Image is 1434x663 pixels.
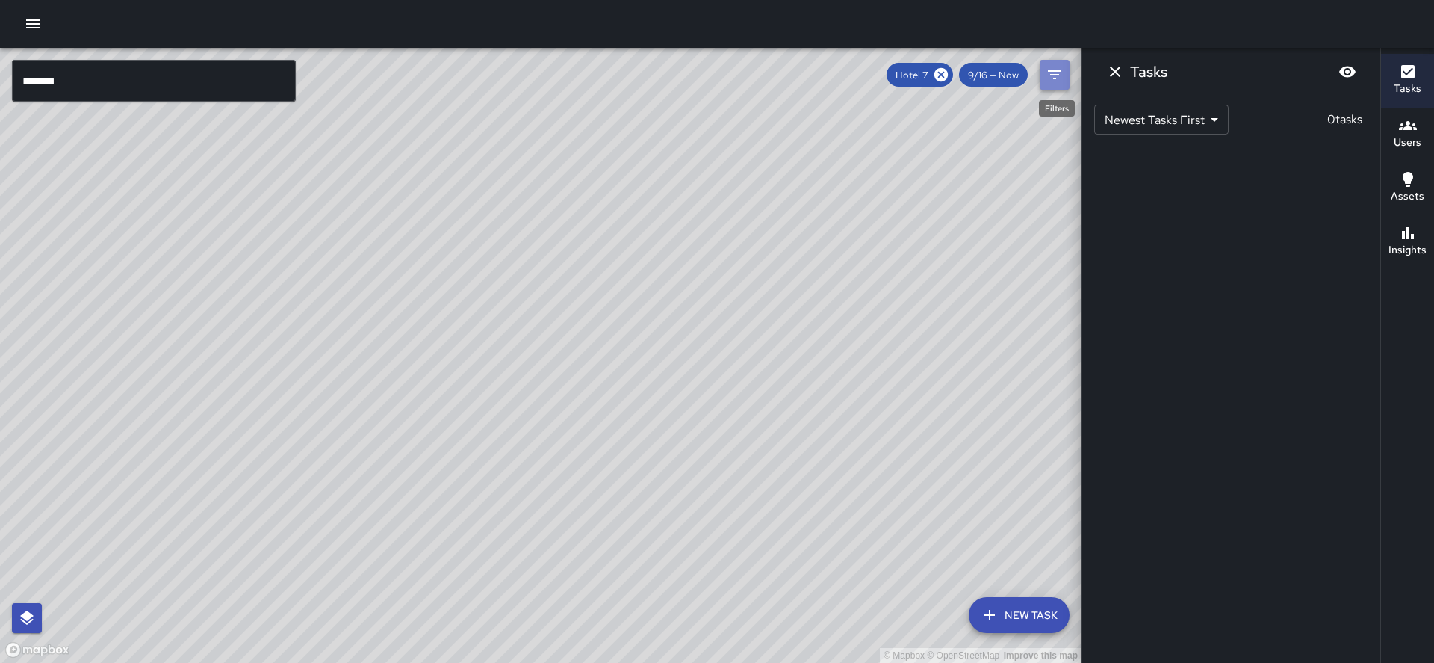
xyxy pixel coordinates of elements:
[959,69,1028,81] span: 9/16 — Now
[1321,111,1368,129] p: 0 tasks
[1039,100,1075,117] div: Filters
[1381,215,1434,269] button: Insights
[1100,57,1130,87] button: Dismiss
[1381,108,1434,161] button: Users
[1332,57,1362,87] button: Blur
[1130,60,1167,84] h6: Tasks
[1381,54,1434,108] button: Tasks
[1394,135,1421,151] h6: Users
[1394,81,1421,97] h6: Tasks
[1391,188,1424,205] h6: Assets
[887,63,953,87] div: Hotel 7
[969,597,1070,633] button: New Task
[1094,105,1229,135] div: Newest Tasks First
[1388,242,1427,259] h6: Insights
[1040,60,1070,90] button: Filters
[887,69,937,81] span: Hotel 7
[1381,161,1434,215] button: Assets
